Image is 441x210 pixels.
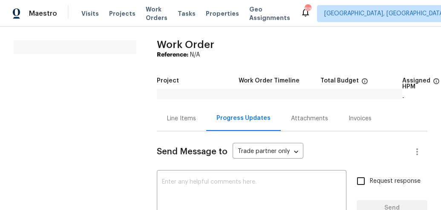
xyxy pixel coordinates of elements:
span: Request response [370,177,421,186]
div: N/A [157,51,427,59]
div: Trade partner only [233,145,303,159]
div: 881 [305,5,311,14]
h5: Assigned HPM [402,78,430,90]
h5: Project [157,78,179,84]
span: Send Message to [157,148,228,156]
span: Work Order [157,40,214,50]
span: The total cost of line items that have been proposed by Opendoor. This sum includes line items th... [361,78,368,89]
span: Tasks [178,11,196,17]
span: Projects [109,9,135,18]
span: Work Orders [146,5,167,22]
div: Invoices [349,114,372,123]
span: Geo Assignments [249,5,290,22]
b: Reference: [157,52,188,58]
div: - [402,95,440,101]
span: The hpm assigned to this work order. [433,78,440,95]
span: Maestro [29,9,57,18]
div: Progress Updates [216,114,271,122]
span: Visits [81,9,99,18]
div: Line Items [167,114,196,123]
h5: Total Budget [320,78,359,84]
span: Properties [206,9,239,18]
h5: Work Order Timeline [239,78,300,84]
div: Attachments [291,114,328,123]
